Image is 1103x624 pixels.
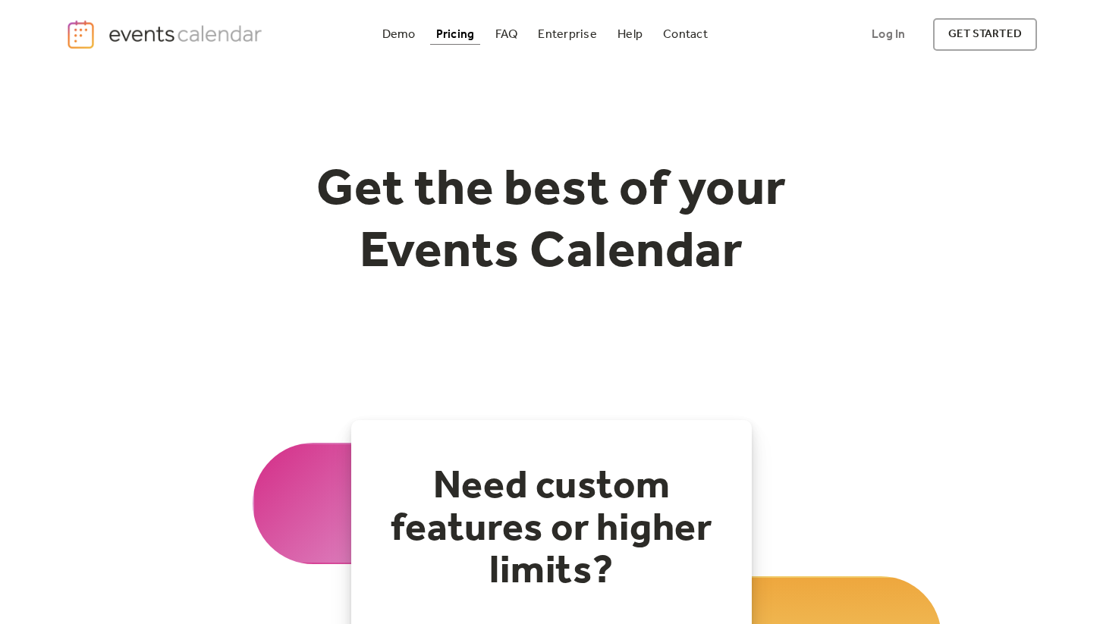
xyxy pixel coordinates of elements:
a: get started [933,18,1037,51]
div: Help [617,30,643,39]
a: FAQ [489,24,524,45]
div: Enterprise [538,30,596,39]
a: Contact [657,24,714,45]
a: Enterprise [532,24,602,45]
div: Pricing [436,30,475,39]
div: Demo [382,30,416,39]
a: Pricing [430,24,481,45]
div: FAQ [495,30,518,39]
a: Log In [856,18,920,51]
h2: Need custom features or higher limits? [382,466,721,593]
div: Contact [663,30,708,39]
h1: Get the best of your Events Calendar [260,160,843,284]
a: Help [611,24,649,45]
a: Demo [376,24,422,45]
